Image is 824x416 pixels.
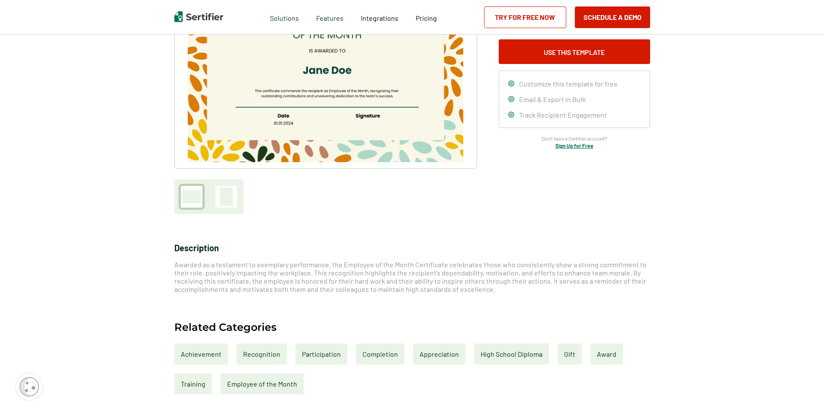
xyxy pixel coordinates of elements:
[174,260,647,293] span: Awarded as a testament to exemplary performance, the Employee of the Month Certificate celebrates...
[237,343,287,365] a: Recognition
[575,6,650,28] button: Schedule a Demo
[174,343,228,365] a: Achievement
[416,14,437,22] span: Pricing
[416,12,437,22] a: Pricing
[474,343,549,365] a: High School Diploma
[519,80,618,88] span: Customize this template for free
[174,373,212,394] a: Training
[361,12,398,22] a: Integrations
[270,12,299,22] span: Solutions
[499,39,650,64] button: Use This Template
[361,14,398,22] span: Integrations
[19,377,39,397] img: Cookie Popup Icon
[221,373,304,394] a: Employee of the Month
[519,111,607,119] span: Track Recipient Engagement
[356,343,404,365] a: Completion
[519,95,586,103] span: Email & Export in Bulk
[555,143,593,149] a: Sign Up for Free
[174,11,223,22] img: Sertifier | Digital Credentialing Platform
[781,374,824,416] iframe: Chat Widget
[542,134,607,143] span: Don’t have a Sertifier account?
[484,6,566,28] a: Try for Free Now
[316,12,343,22] span: Features
[174,322,276,333] h2: Related Categories
[590,343,623,365] a: Award
[413,343,465,365] a: Appreciation
[295,343,347,365] a: Participation
[174,243,219,253] span: Description
[558,343,582,365] a: Gift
